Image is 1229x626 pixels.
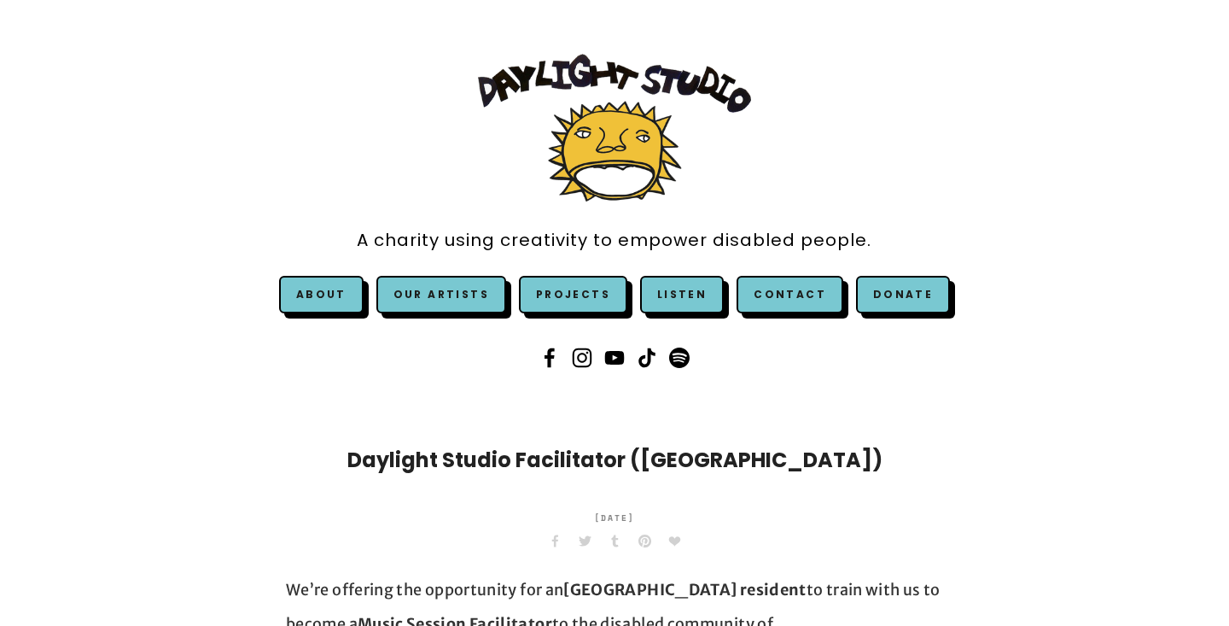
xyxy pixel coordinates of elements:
[296,287,347,301] a: About
[286,445,943,476] h1: Daylight Studio Facilitator ([GEOGRAPHIC_DATA])
[357,221,871,260] a: A charity using creativity to empower disabled people.
[376,276,506,313] a: Our Artists
[519,276,627,313] a: Projects
[563,580,806,600] strong: [GEOGRAPHIC_DATA] resident
[856,276,950,313] a: Donate
[478,54,751,202] img: Daylight Studio
[657,287,707,301] a: Listen
[594,501,635,535] time: [DATE]
[737,276,843,313] a: Contact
